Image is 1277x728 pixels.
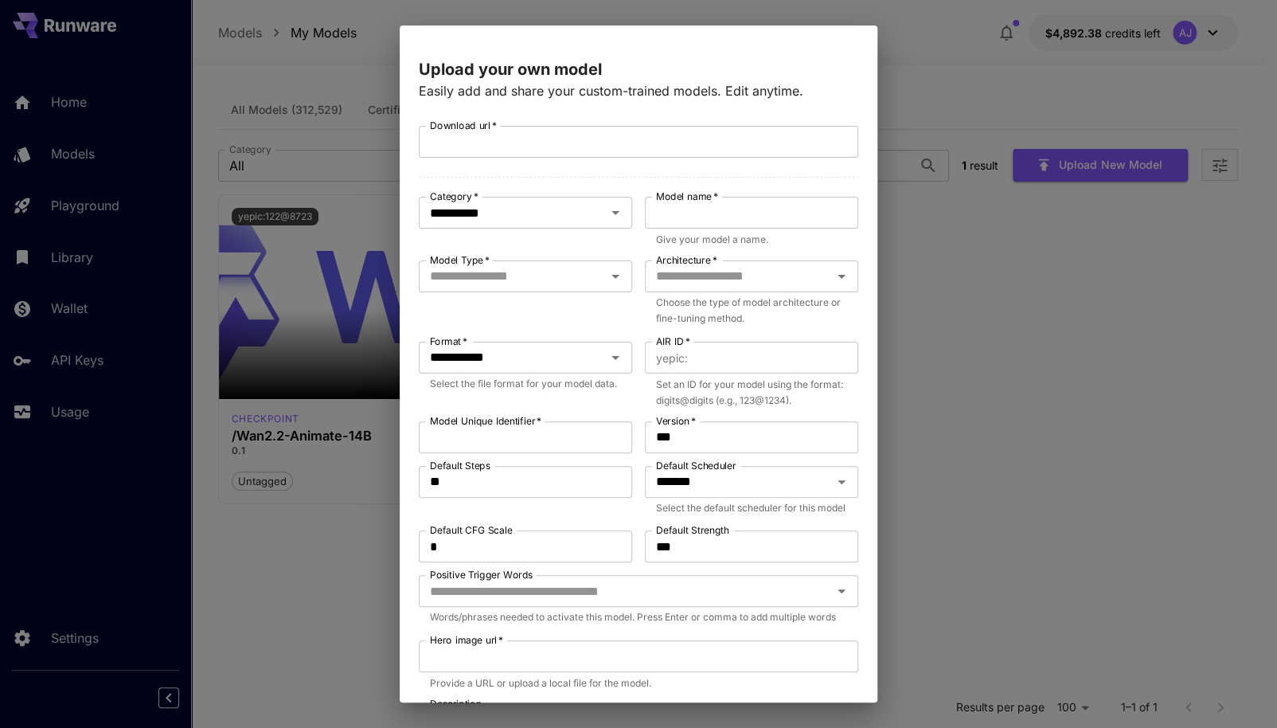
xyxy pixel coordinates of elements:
[430,376,621,392] p: Select the file format for your model data.
[430,335,467,348] label: Format
[430,568,533,581] label: Positive Trigger Words
[656,523,729,537] label: Default Strength
[656,377,847,409] p: Set an ID for your model using the format: digits@digits (e.g., 123@1234).
[656,232,847,248] p: Give your model a name.
[419,81,858,100] p: Easily add and share your custom-trained models. Edit anytime.
[604,346,627,369] button: Open
[656,335,690,348] label: AIR ID
[430,190,478,203] label: Category
[604,265,627,288] button: Open
[830,580,853,602] button: Open
[430,609,847,625] p: Words/phrases needed to activate this model. Press Enter or comma to add multiple words
[656,253,717,267] label: Architecture
[430,459,490,472] label: Default Steps
[656,349,688,367] span: yepic :
[430,414,541,428] label: Model Unique Identifier
[604,202,627,224] button: Open
[830,265,853,288] button: Open
[430,253,490,267] label: Model Type
[656,500,847,516] p: Select the default scheduler for this model
[430,633,503,647] label: Hero image url
[656,190,718,203] label: Model name
[656,295,847,327] p: Choose the type of model architecture or fine-tuning method.
[430,523,513,537] label: Default CFG Scale
[830,471,853,493] button: Open
[430,675,847,691] p: Provide a URL or upload a local file for the model.
[656,459,736,472] label: Default Scheduler
[419,57,858,81] p: Upload your own model
[656,414,696,428] label: Version
[430,697,482,710] label: Description
[430,119,497,132] label: Download url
